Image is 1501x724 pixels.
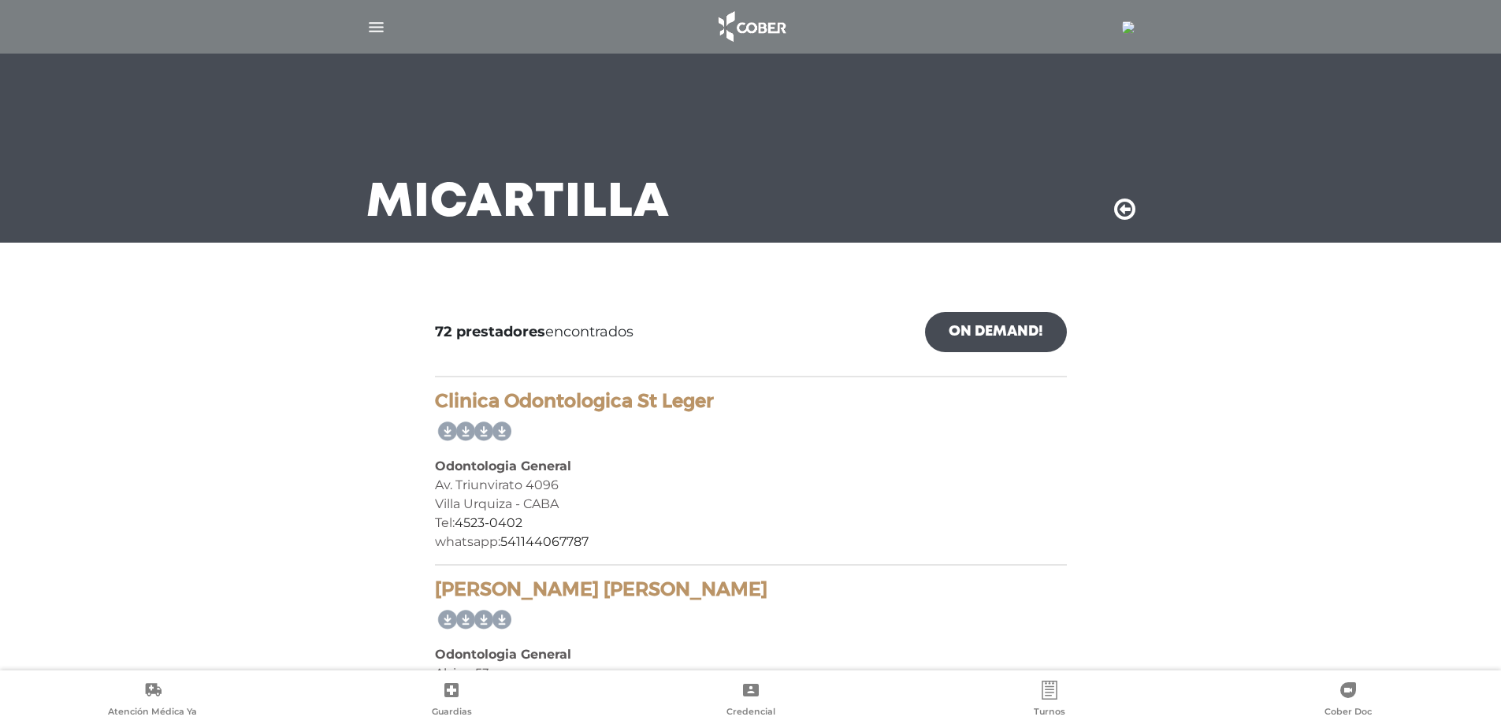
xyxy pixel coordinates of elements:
span: Turnos [1034,706,1065,720]
b: 72 prestadores [435,323,545,340]
a: 541144067787 [500,534,589,549]
a: Guardias [302,681,600,721]
b: Odontologia General [435,459,571,473]
img: 7294 [1122,21,1135,34]
div: Villa Urquiza - CABA [435,495,1067,514]
span: Guardias [432,706,472,720]
div: Tel: [435,514,1067,533]
span: Atención Médica Ya [108,706,197,720]
div: Alsina 53 [435,664,1067,683]
h4: [PERSON_NAME] [PERSON_NAME] [435,578,1067,601]
a: Cober Doc [1199,681,1498,721]
a: 4523-0402 [455,515,522,530]
b: Odontologia General [435,647,571,662]
span: Cober Doc [1325,706,1372,720]
a: Atención Médica Ya [3,681,302,721]
a: On Demand! [925,312,1067,352]
a: Credencial [601,681,900,721]
span: encontrados [435,321,633,343]
h4: Clinica Odontologica St Leger [435,390,1067,413]
h3: Mi Cartilla [366,183,670,224]
span: Credencial [726,706,775,720]
img: Cober_menu-lines-white.svg [366,17,386,37]
a: Turnos [900,681,1198,721]
div: Av. Triunvirato 4096 [435,476,1067,495]
div: whatsapp: [435,533,1067,551]
img: logo_cober_home-white.png [710,8,793,46]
